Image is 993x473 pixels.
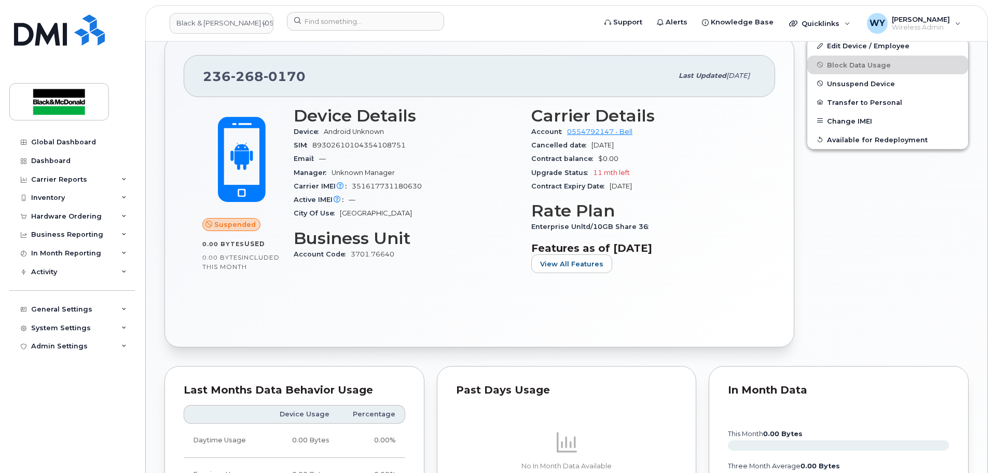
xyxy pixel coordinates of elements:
[531,182,610,190] span: Contract Expiry Date
[727,462,840,470] text: three month average
[202,253,280,271] span: included this month
[801,462,840,470] tspan: 0.00 Bytes
[597,12,650,33] a: Support
[807,112,968,130] button: Change IMEI
[324,128,384,136] span: Android Unknown
[650,12,695,33] a: Alerts
[202,254,242,261] span: 0.00 Bytes
[312,141,406,149] span: 89302610104354108751
[531,169,593,177] span: Upgrade Status
[613,17,642,28] span: Support
[531,128,567,136] span: Account
[352,182,422,190] span: 351617731180630
[567,128,632,136] a: 0554792147 - Bell
[726,72,750,79] span: [DATE]
[214,220,256,229] span: Suspended
[294,229,519,248] h3: Business Unit
[244,240,265,248] span: used
[184,385,405,396] div: Last Months Data Behavior Usage
[531,254,612,273] button: View All Features
[802,19,839,28] span: Quicklinks
[531,201,756,220] h3: Rate Plan
[807,74,968,93] button: Unsuspend Device
[265,424,339,457] td: 0.00 Bytes
[231,69,264,84] span: 268
[349,196,355,204] span: —
[827,79,895,87] span: Unsuspend Device
[807,130,968,149] button: Available for Redeployment
[456,462,678,471] p: No In Month Data Available
[203,69,306,84] span: 236
[807,56,968,74] button: Block Data Usage
[695,12,781,33] a: Knowledge Base
[339,424,405,457] td: 0.00%
[294,196,349,204] span: Active IMEI
[294,182,352,190] span: Carrier IMEI
[184,424,265,457] td: Daytime Usage
[728,385,949,396] div: In Month Data
[264,69,306,84] span: 0170
[807,93,968,112] button: Transfer to Personal
[531,141,591,149] span: Cancelled date
[593,169,630,177] span: 11 mth left
[531,155,598,163] span: Contract balance
[892,23,950,32] span: Wireless Admin
[294,169,332,177] span: Manager
[456,385,678,396] div: Past Days Usage
[531,223,654,231] span: Enterprise Unltd/10GB Share 36
[531,106,756,125] h3: Carrier Details
[598,155,618,163] span: $0.00
[339,405,405,424] th: Percentage
[294,250,351,258] span: Account Code
[870,17,885,30] span: WY
[287,12,444,31] input: Find something...
[892,15,950,23] span: [PERSON_NAME]
[294,141,312,149] span: SIM
[782,13,858,34] div: Quicklinks
[340,209,412,217] span: [GEOGRAPHIC_DATA]
[860,13,968,34] div: Wesley Yue
[294,209,340,217] span: City Of Use
[711,17,774,28] span: Knowledge Base
[666,17,687,28] span: Alerts
[294,128,324,136] span: Device
[294,106,519,125] h3: Device Details
[170,13,273,34] a: Black & McDonald (0554792147)
[591,141,614,149] span: [DATE]
[294,155,319,163] span: Email
[202,240,244,248] span: 0.00 Bytes
[351,250,394,258] a: 3701.76640
[332,169,395,177] span: Unknown Manager
[763,430,803,438] tspan: 0.00 Bytes
[727,430,803,438] text: this month
[265,405,339,424] th: Device Usage
[319,155,326,163] span: —
[540,259,603,269] span: View All Features
[610,182,632,190] span: [DATE]
[807,36,968,55] a: Edit Device / Employee
[827,136,928,143] span: Available for Redeployment
[679,72,726,79] span: Last updated
[531,242,756,254] h3: Features as of [DATE]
